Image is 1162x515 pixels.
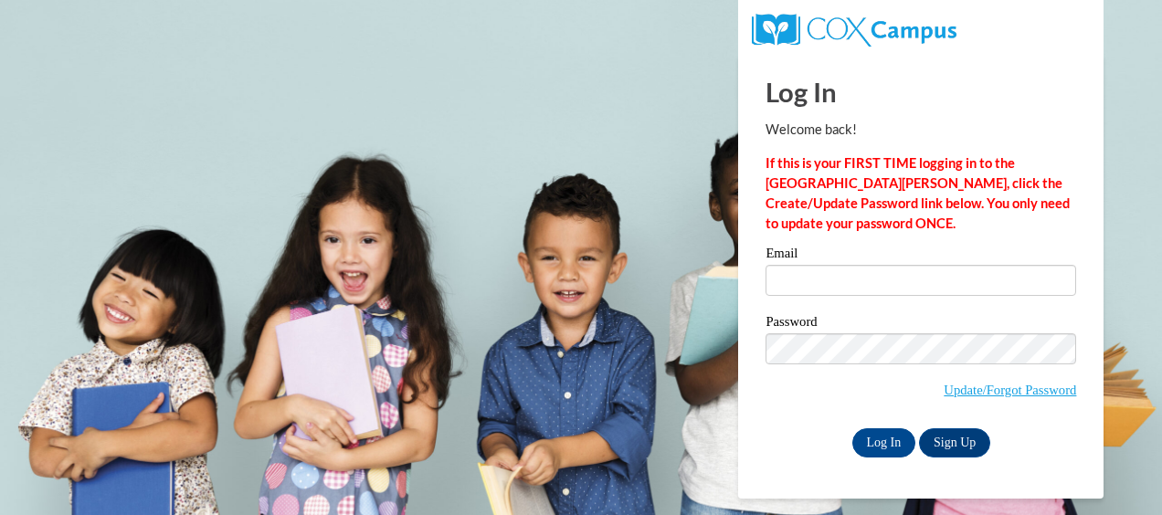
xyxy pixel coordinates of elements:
[766,120,1076,140] p: Welcome back!
[766,247,1076,265] label: Email
[752,14,956,47] img: COX Campus
[766,155,1070,231] strong: If this is your FIRST TIME logging in to the [GEOGRAPHIC_DATA][PERSON_NAME], click the Create/Upd...
[852,428,916,457] input: Log In
[919,428,990,457] a: Sign Up
[766,315,1076,333] label: Password
[766,73,1076,110] h1: Log In
[944,383,1076,397] a: Update/Forgot Password
[752,21,956,37] a: COX Campus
